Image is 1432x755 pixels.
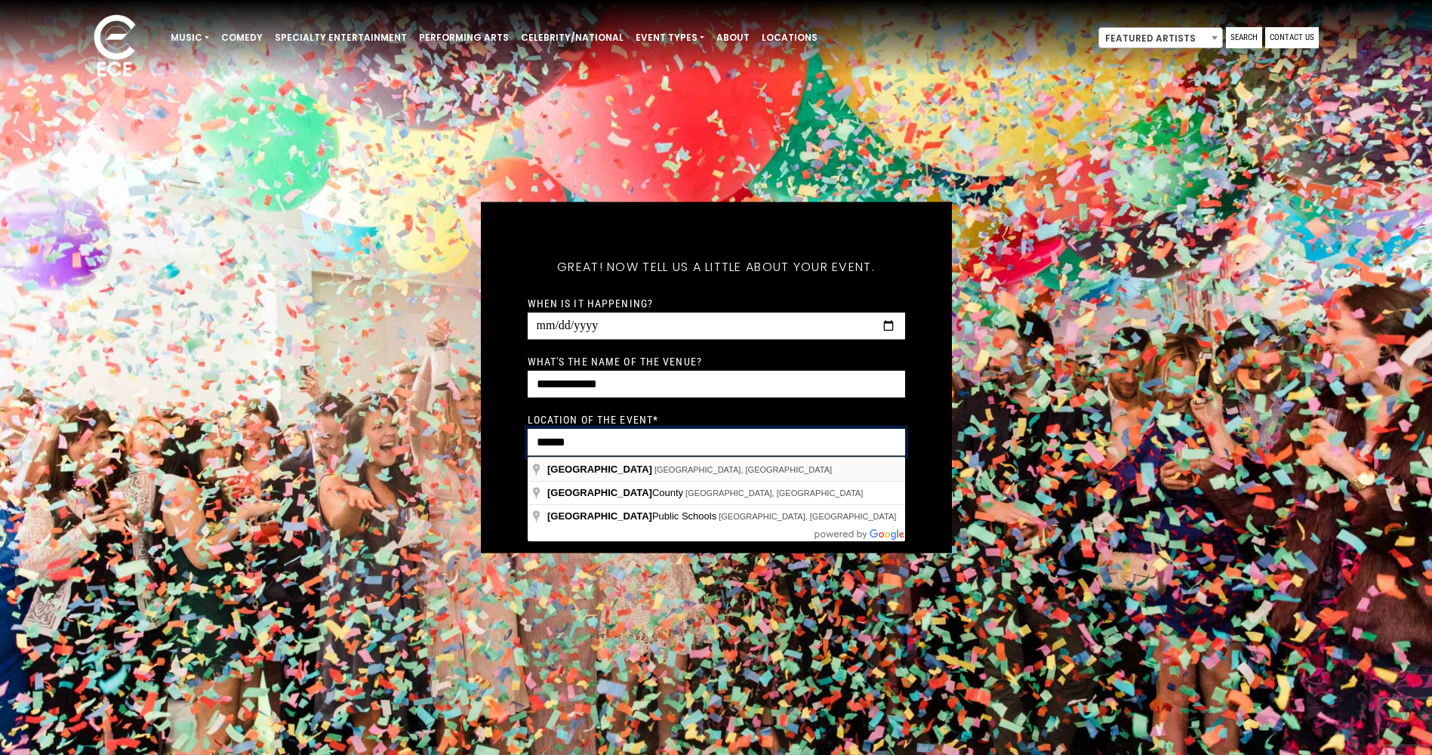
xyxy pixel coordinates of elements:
[1099,28,1222,49] span: Featured Artists
[547,464,652,475] span: [GEOGRAPHIC_DATA]
[630,25,710,51] a: Event Types
[756,25,824,51] a: Locations
[269,25,413,51] a: Specialty Entertainment
[547,510,652,522] span: [GEOGRAPHIC_DATA]
[654,465,832,474] span: [GEOGRAPHIC_DATA], [GEOGRAPHIC_DATA]
[547,487,652,498] span: [GEOGRAPHIC_DATA]
[710,25,756,51] a: About
[515,25,630,51] a: Celebrity/National
[215,25,269,51] a: Comedy
[528,413,659,427] label: Location of the event
[1226,27,1262,48] a: Search
[528,240,905,294] h5: Great! Now tell us a little about your event.
[685,488,863,498] span: [GEOGRAPHIC_DATA], [GEOGRAPHIC_DATA]
[77,11,152,84] img: ece_new_logo_whitev2-1.png
[1265,27,1319,48] a: Contact Us
[1098,27,1223,48] span: Featured Artists
[413,25,515,51] a: Performing Arts
[719,512,896,521] span: [GEOGRAPHIC_DATA], [GEOGRAPHIC_DATA]
[547,487,685,498] span: County
[528,297,654,310] label: When is it happening?
[528,355,702,368] label: What's the name of the venue?
[547,510,719,522] span: Public Schools
[165,25,215,51] a: Music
